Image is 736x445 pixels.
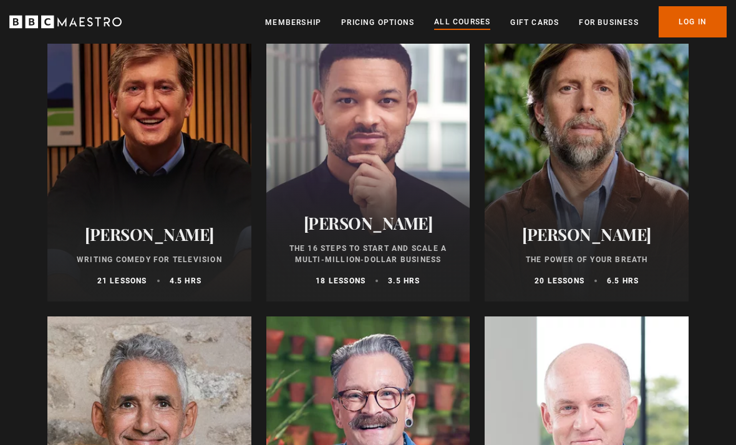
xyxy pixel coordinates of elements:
p: 6.5 hrs [607,275,639,286]
h2: [PERSON_NAME] [500,225,674,244]
a: All Courses [434,16,490,29]
a: [PERSON_NAME] Writing Comedy for Television 21 lessons 4.5 hrs [47,2,251,301]
p: 18 lessons [316,275,366,286]
a: [PERSON_NAME] The Power of Your Breath 20 lessons 6.5 hrs [485,2,689,301]
h2: [PERSON_NAME] [62,225,236,244]
p: The Power of Your Breath [500,254,674,265]
p: 4.5 hrs [170,275,201,286]
p: 3.5 hrs [388,275,420,286]
nav: Primary [265,6,727,37]
p: 20 lessons [535,275,584,286]
a: For business [579,16,638,29]
p: The 16 Steps to Start and Scale a Multi-Million-Dollar Business [281,243,455,265]
a: Pricing Options [341,16,414,29]
a: Gift Cards [510,16,559,29]
a: Log In [659,6,727,37]
p: Writing Comedy for Television [62,254,236,265]
a: Membership [265,16,321,29]
svg: BBC Maestro [9,12,122,31]
a: [PERSON_NAME] The 16 Steps to Start and Scale a Multi-Million-Dollar Business 18 lessons 3.5 hrs [266,2,470,301]
p: 21 lessons [97,275,147,286]
h2: [PERSON_NAME] [281,213,455,233]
